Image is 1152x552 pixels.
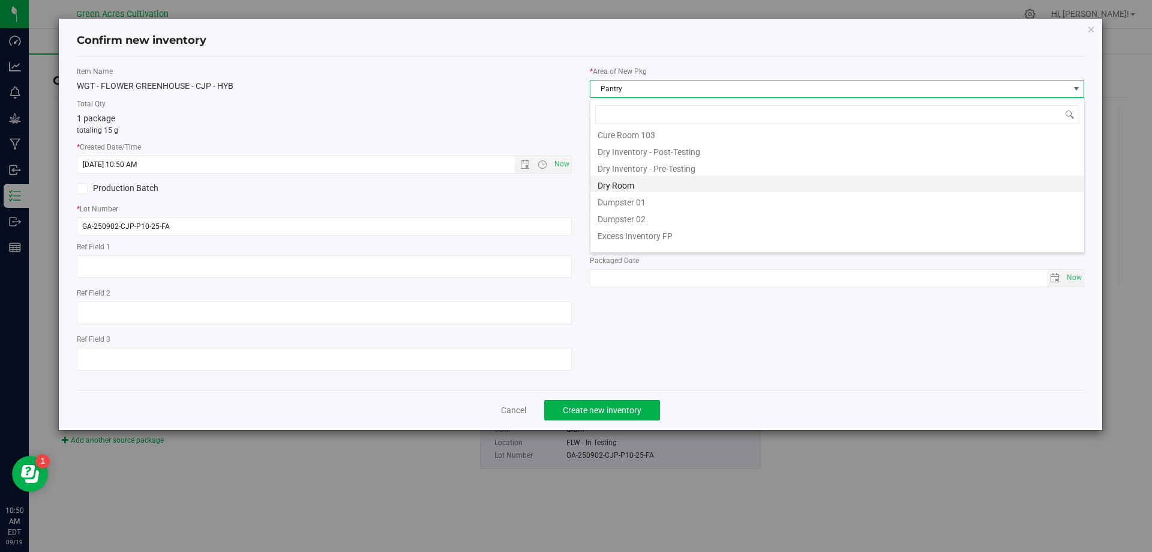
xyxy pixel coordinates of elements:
[532,160,553,169] span: Open the time view
[1064,270,1084,287] span: select
[563,405,641,415] span: Create new inventory
[1047,270,1064,287] span: select
[77,114,115,123] span: 1 package
[77,241,572,252] label: Ref Field 1
[77,99,572,109] label: Total Qty
[1064,269,1085,287] span: Set Current date
[501,404,526,416] a: Cancel
[77,66,572,77] label: Item Name
[12,456,48,492] iframe: Resource center
[77,80,572,93] div: WGT - FLOWER GREENHOUSE - CJP - HYB
[77,288,572,299] label: Ref Field 2
[77,182,315,195] label: Production Batch
[590,80,1069,97] span: Pantry
[77,125,572,136] p: totaling 15 g
[77,33,206,49] h4: Confirm new inventory
[77,142,572,153] label: Created Date/Time
[77,204,572,214] label: Lot Number
[77,334,572,345] label: Ref Field 3
[590,66,1085,77] label: Area of New Pkg
[515,160,535,169] span: Open the date view
[35,454,50,469] iframe: Resource center unread badge
[590,255,1085,266] label: Packaged Date
[551,156,572,173] span: Set Current date
[544,400,660,420] button: Create new inventory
